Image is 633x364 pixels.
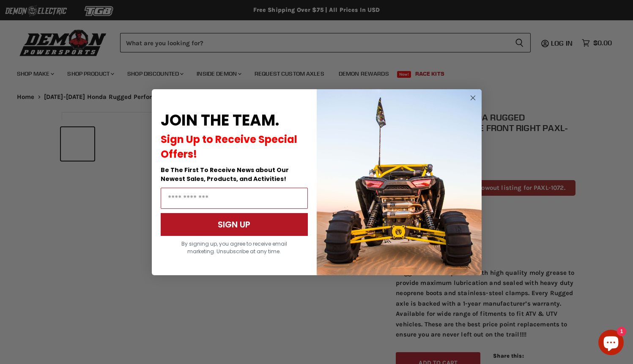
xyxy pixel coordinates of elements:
span: By signing up, you agree to receive email marketing. Unsubscribe at any time. [181,240,287,255]
button: Close dialog [468,93,478,103]
input: Email Address [161,188,308,209]
img: a9095488-b6e7-41ba-879d-588abfab540b.jpeg [317,89,482,275]
span: JOIN THE TEAM. [161,109,279,131]
span: Be The First To Receive News about Our Newest Sales, Products, and Activities! [161,166,289,183]
inbox-online-store-chat: Shopify online store chat [596,330,626,357]
button: SIGN UP [161,213,308,236]
span: Sign Up to Receive Special Offers! [161,132,297,161]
